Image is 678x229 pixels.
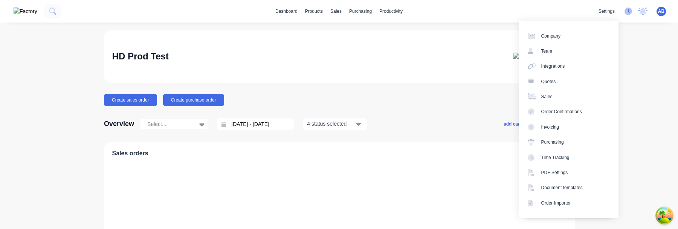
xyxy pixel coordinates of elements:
div: sales [327,6,345,17]
span: AB [658,8,664,15]
a: Order Confirmations [519,104,618,119]
div: Team [541,48,552,55]
div: Order Confirmations [541,108,582,115]
div: Document templates [541,184,583,191]
div: purchasing [345,6,376,17]
img: HD Prod Test [513,53,550,61]
a: dashboard [272,6,301,17]
button: Open Tanstack query devtools [657,208,672,223]
div: 4 status selected [307,120,354,128]
div: Overview [104,117,134,132]
div: Order Importer [541,200,571,206]
div: Company [541,33,560,39]
button: 4 status selected [303,118,367,130]
div: Integrations [541,63,565,70]
button: Create purchase order [163,94,224,106]
div: PDF Settings [541,169,568,176]
span: Sales orders [112,149,148,158]
a: Integrations [519,59,618,74]
div: Time Tracking [541,154,570,161]
a: Team [519,44,618,59]
button: add card [499,119,527,129]
a: Document templates [519,180,618,195]
div: Invoicing [541,124,559,130]
div: Quotes [541,78,556,85]
img: Factory [14,8,37,15]
a: Sales [519,89,618,104]
div: productivity [376,6,406,17]
a: Purchasing [519,135,618,150]
div: HD Prod Test [112,49,169,64]
a: Invoicing [519,120,618,135]
a: Company [519,28,618,43]
button: Create sales order [104,94,157,106]
div: Sales [541,93,553,100]
a: Order Importer [519,196,618,211]
a: PDF Settings [519,165,618,180]
a: Time Tracking [519,150,618,165]
a: Quotes [519,74,618,89]
div: Purchasing [541,139,564,146]
div: settings [595,6,618,17]
div: products [301,6,327,17]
